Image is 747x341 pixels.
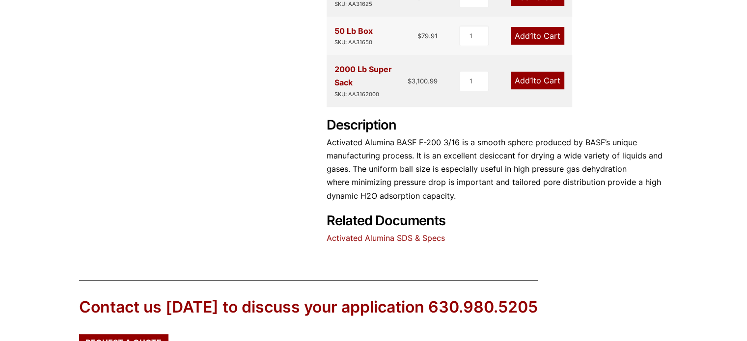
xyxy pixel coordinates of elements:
p: Activated Alumina BASF F-200 3/16 is a smooth sphere produced by BASF’s unique manufacturing proc... [327,136,668,203]
a: Add1to Cart [511,72,564,89]
a: Activated Alumina SDS & Specs [327,233,445,243]
h2: Description [327,117,668,133]
span: 1 [530,76,533,85]
div: SKU: AA3162000 [334,90,408,99]
bdi: 3,100.99 [408,77,438,85]
div: 50 Lb Box [334,25,373,47]
div: 2000 Lb Super Sack [334,63,408,99]
span: 1 [530,31,533,41]
bdi: 79.91 [417,32,438,40]
a: Add1to Cart [511,27,564,45]
span: $ [408,77,412,85]
div: SKU: AA31650 [334,38,373,47]
span: $ [417,32,421,40]
div: Contact us [DATE] to discuss your application 630.980.5205 [79,296,538,318]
